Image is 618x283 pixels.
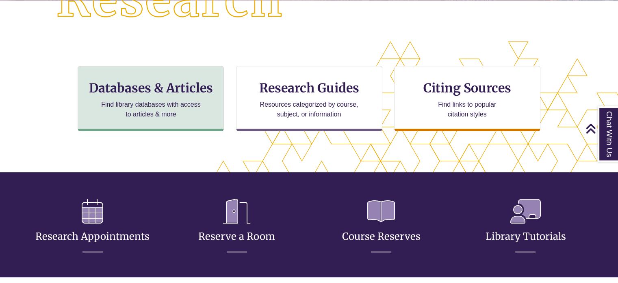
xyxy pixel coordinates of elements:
[78,66,224,131] a: Databases & Articles Find library databases with access to articles & more
[427,100,507,119] p: Find links to popular citation styles
[35,211,150,243] a: Research Appointments
[342,211,421,243] a: Course Reserves
[85,80,217,96] h3: Databases & Articles
[394,66,540,131] a: Citing Sources Find links to popular citation styles
[485,211,566,243] a: Library Tutorials
[198,211,275,243] a: Reserve a Room
[98,100,204,119] p: Find library databases with access to articles & more
[418,80,517,96] h3: Citing Sources
[585,123,616,134] a: Back to Top
[256,100,362,119] p: Resources categorized by course, subject, or information
[236,66,382,131] a: Research Guides Resources categorized by course, subject, or information
[243,80,375,96] h3: Research Guides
